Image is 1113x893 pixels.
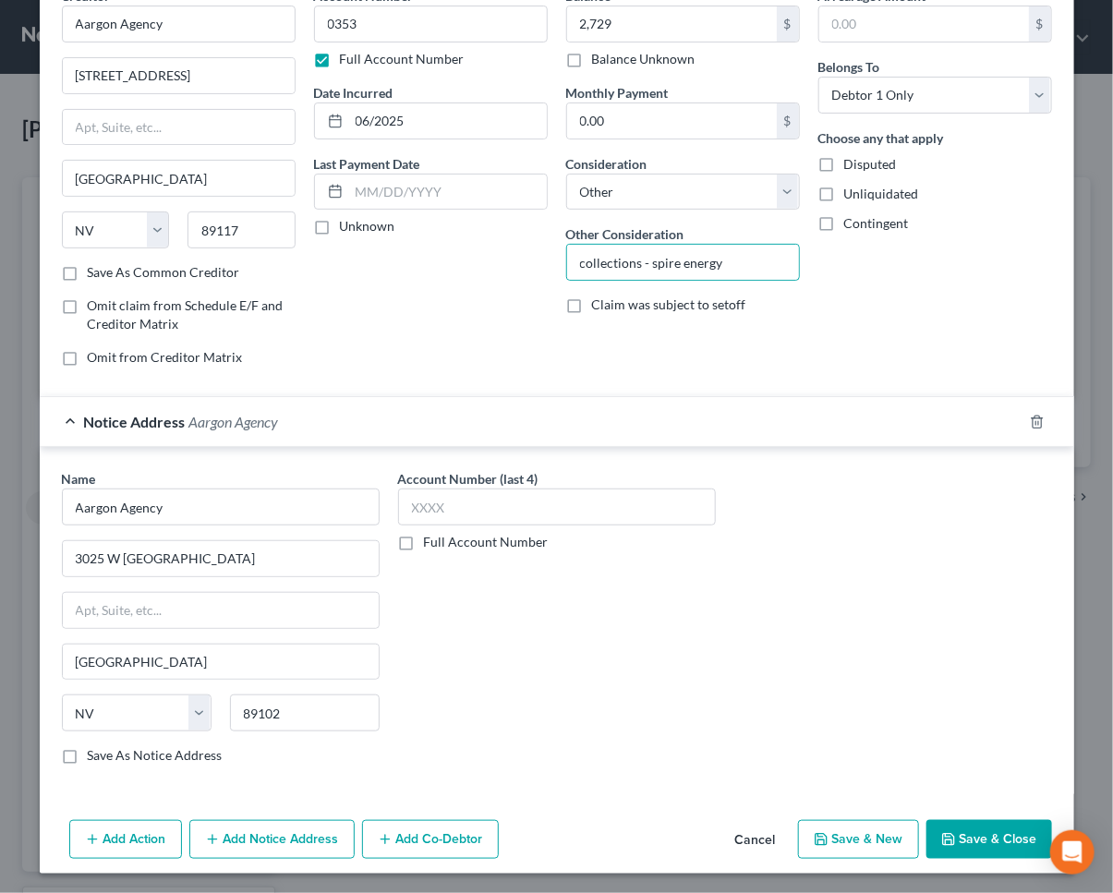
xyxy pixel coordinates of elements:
label: Save As Common Creditor [88,263,240,282]
input: Specify... [567,245,799,280]
input: Enter address... [63,541,379,576]
input: Apt, Suite, etc... [63,110,295,145]
input: 0.00 [819,6,1029,42]
label: Choose any that apply [818,128,944,148]
input: -- [314,6,548,42]
label: Other Consideration [566,224,684,244]
input: Enter city... [63,161,295,196]
input: Enter zip.. [230,694,380,731]
input: Enter zip... [188,211,296,248]
button: Cancel [720,822,791,859]
label: Unknown [340,217,395,235]
label: Full Account Number [424,533,549,551]
span: Contingent [844,215,909,231]
label: Full Account Number [340,50,465,68]
div: $ [777,103,799,139]
span: Belongs To [818,59,880,75]
span: Aargon Agency [189,413,279,430]
div: $ [777,6,799,42]
button: Save & New [798,820,919,859]
span: Unliquidated [844,186,919,201]
label: Balance Unknown [592,50,696,68]
span: Disputed [844,156,897,172]
span: Notice Address [84,413,186,430]
div: $ [1029,6,1051,42]
label: Consideration [566,154,647,174]
button: Add Co-Debtor [362,820,499,859]
input: MM/DD/YYYY [349,103,547,139]
input: Search by name... [62,489,380,525]
span: Name [62,471,96,487]
span: Claim was subject to setoff [592,296,746,312]
button: Save & Close [926,820,1052,859]
label: Save As Notice Address [88,746,223,765]
label: Monthly Payment [566,83,669,103]
button: Add Notice Address [189,820,355,859]
input: Enter address... [63,58,295,93]
input: Enter city... [63,645,379,680]
input: 0.00 [567,6,777,42]
label: Last Payment Date [314,154,420,174]
input: Search creditor by name... [62,6,296,42]
button: Add Action [69,820,182,859]
div: Open Intercom Messenger [1050,830,1095,875]
label: Date Incurred [314,83,393,103]
input: 0.00 [567,103,777,139]
label: Account Number (last 4) [398,469,538,489]
span: Omit from Creditor Matrix [88,349,243,365]
span: Omit claim from Schedule E/F and Creditor Matrix [88,297,284,332]
input: Apt, Suite, etc... [63,593,379,628]
input: XXXX [398,489,716,525]
input: MM/DD/YYYY [349,175,547,210]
